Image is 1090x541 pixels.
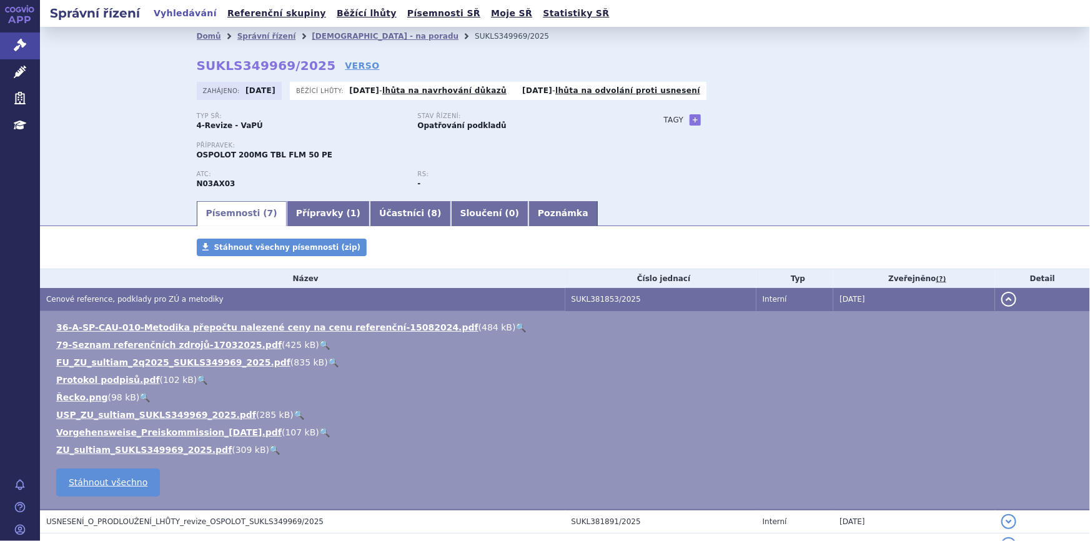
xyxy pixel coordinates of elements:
[936,275,946,284] abbr: (?)
[833,288,995,311] td: [DATE]
[56,409,1078,421] li: ( )
[509,208,515,218] span: 0
[350,208,357,218] span: 1
[56,445,232,455] a: ZU_sultiam_SUKLS349969_2025.pdf
[197,142,639,149] p: Přípravek:
[418,171,627,178] p: RS:
[756,269,833,288] th: Typ
[285,340,316,350] span: 425 kB
[56,427,282,437] a: Vorgehensweise_Preiskommission_[DATE].pdf
[56,356,1078,369] li: ( )
[522,86,552,95] strong: [DATE]
[197,121,263,130] strong: 4-Revize - VaPÚ
[245,86,275,95] strong: [DATE]
[294,410,304,420] a: 🔍
[516,322,527,332] a: 🔍
[528,201,598,226] a: Poznámka
[565,288,756,311] td: SUKL381853/2025
[214,243,361,252] span: Stáhnout všechny písemnosti (zip)
[1001,514,1016,529] button: detail
[197,239,367,256] a: Stáhnout všechny písemnosti (zip)
[431,208,437,218] span: 8
[296,86,346,96] span: Běžící lhůty:
[451,201,528,226] a: Sloučení (0)
[260,410,290,420] span: 285 kB
[235,445,266,455] span: 309 kB
[269,445,280,455] a: 🔍
[319,427,330,437] a: 🔍
[349,86,379,95] strong: [DATE]
[203,86,242,96] span: Zahájeno:
[56,410,256,420] a: USP_ZU_sultiam_SUKLS349969_2025.pdf
[56,321,1078,334] li: ( )
[328,357,339,367] a: 🔍
[294,357,324,367] span: 835 kB
[487,5,536,22] a: Moje SŘ
[40,269,565,288] th: Název
[46,295,224,304] span: Cenové reference, podklady pro ZÚ a metodiky
[833,510,995,534] td: [DATE]
[312,32,458,41] a: [DEMOGRAPHIC_DATA] - na poradu
[46,517,324,526] span: USNESENÍ_O_PRODLOUŽENÍ_LHŮTY_revize_OSPOLOT_SUKLS349969/2025
[56,375,160,385] a: Protokol podpisů.pdf
[197,179,235,188] strong: SULTIAM
[56,391,1078,404] li: ( )
[197,32,221,41] a: Domů
[56,322,478,332] a: 36-A-SP-CAU-010-Metodika přepočtu nalezené ceny na cenu referenční-15082024.pdf
[418,121,507,130] strong: Opatřování podkladů
[40,4,150,22] h2: Správní řízení
[418,179,421,188] strong: -
[237,32,296,41] a: Správní řízení
[475,27,565,46] li: SUKLS349969/2025
[565,510,756,534] td: SUKL381891/2025
[690,114,701,126] a: +
[539,5,613,22] a: Statistiky SŘ
[565,269,756,288] th: Číslo jednací
[197,58,336,73] strong: SUKLS349969/2025
[763,295,787,304] span: Interní
[555,86,700,95] a: lhůta na odvolání proti usnesení
[197,151,333,159] span: OSPOLOT 200MG TBL FLM 50 PE
[197,171,405,178] p: ATC:
[56,444,1078,456] li: ( )
[56,340,282,350] a: 79-Seznam referenčních zdrojů-17032025.pdf
[224,5,330,22] a: Referenční skupiny
[763,517,787,526] span: Interní
[197,201,287,226] a: Písemnosti (7)
[664,112,684,127] h3: Tagy
[267,208,274,218] span: 7
[111,392,136,402] span: 98 kB
[382,86,507,95] a: lhůta na navrhování důkazů
[163,375,194,385] span: 102 kB
[56,374,1078,386] li: ( )
[345,59,379,72] a: VERSO
[349,86,507,96] p: -
[56,426,1078,439] li: ( )
[333,5,400,22] a: Běžící lhůty
[418,112,627,120] p: Stav řízení:
[522,86,700,96] p: -
[197,375,207,385] a: 🔍
[56,339,1078,351] li: ( )
[404,5,484,22] a: Písemnosti SŘ
[833,269,995,288] th: Zveřejněno
[482,322,512,332] span: 484 kB
[150,5,220,22] a: Vyhledávání
[1001,292,1016,307] button: detail
[56,469,160,497] a: Stáhnout všechno
[285,427,316,437] span: 107 kB
[56,357,290,367] a: FU_ZU_sultiam_2q2025_SUKLS349969_2025.pdf
[197,112,405,120] p: Typ SŘ:
[139,392,150,402] a: 🔍
[56,392,107,402] a: Řecko.png
[995,269,1090,288] th: Detail
[287,201,370,226] a: Přípravky (1)
[319,340,330,350] a: 🔍
[370,201,450,226] a: Účastníci (8)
